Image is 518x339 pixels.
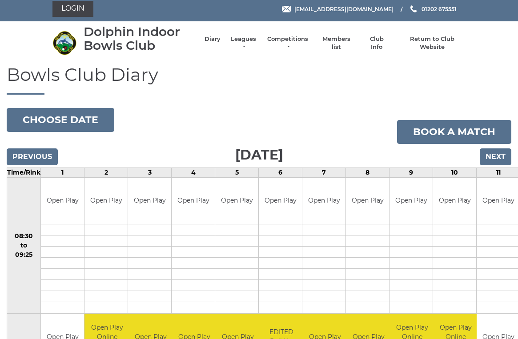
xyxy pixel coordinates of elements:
[346,178,389,224] td: Open Play
[84,168,128,177] td: 2
[390,168,433,177] td: 9
[229,35,257,51] a: Leagues
[422,5,457,12] span: 01202 675551
[318,35,355,51] a: Members list
[52,1,93,17] a: Login
[205,35,221,43] a: Diary
[390,178,433,224] td: Open Play
[7,177,41,314] td: 08:30 to 09:25
[7,168,41,177] td: Time/Rink
[398,35,466,51] a: Return to Club Website
[302,178,345,224] td: Open Play
[282,5,394,13] a: Email [EMAIL_ADDRESS][DOMAIN_NAME]
[52,31,77,55] img: Dolphin Indoor Bowls Club
[215,178,258,224] td: Open Play
[266,35,309,51] a: Competitions
[302,168,346,177] td: 7
[84,178,128,224] td: Open Play
[346,168,390,177] td: 8
[433,168,477,177] td: 10
[410,5,417,12] img: Phone us
[294,5,394,12] span: [EMAIL_ADDRESS][DOMAIN_NAME]
[480,148,511,165] input: Next
[433,178,476,224] td: Open Play
[172,178,215,224] td: Open Play
[7,65,511,95] h1: Bowls Club Diary
[41,168,84,177] td: 1
[364,35,390,51] a: Club Info
[409,5,457,13] a: Phone us 01202 675551
[397,120,511,144] a: Book a match
[259,178,302,224] td: Open Play
[41,178,84,224] td: Open Play
[84,25,196,52] div: Dolphin Indoor Bowls Club
[215,168,259,177] td: 5
[282,6,291,12] img: Email
[7,148,58,165] input: Previous
[7,108,114,132] button: Choose date
[259,168,302,177] td: 6
[172,168,215,177] td: 4
[128,168,172,177] td: 3
[128,178,171,224] td: Open Play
